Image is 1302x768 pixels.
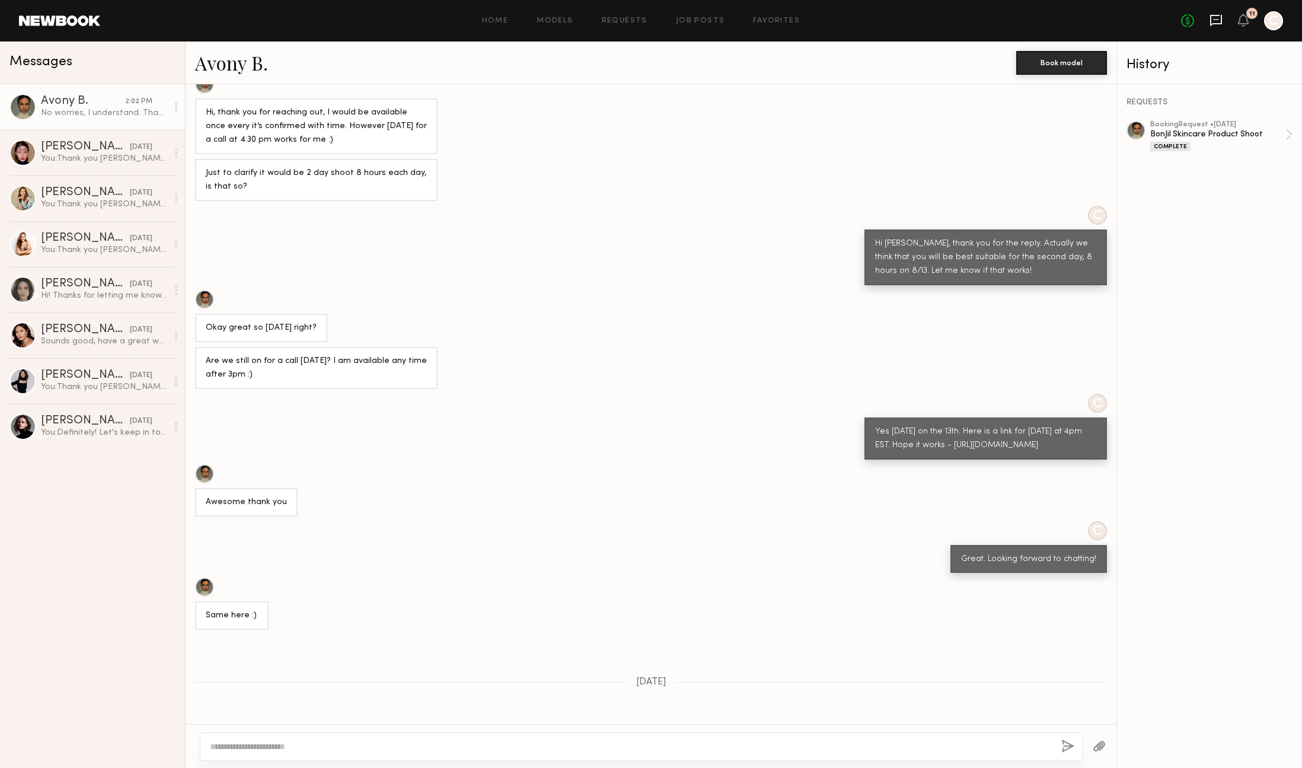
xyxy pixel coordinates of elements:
[41,187,130,199] div: [PERSON_NAME]
[676,17,725,25] a: Job Posts
[41,369,130,381] div: [PERSON_NAME]
[1150,142,1191,151] div: Complete
[130,416,152,427] div: [DATE]
[195,50,268,75] a: Avony B.
[41,290,167,301] div: Hi! Thanks for letting me know. I look forward to potentially working with you in the future :) h...
[206,496,287,509] div: Awesome thank you
[41,324,130,336] div: [PERSON_NAME]
[1016,51,1107,75] button: Book model
[636,677,666,687] span: [DATE]
[1016,57,1107,67] a: Book model
[206,355,427,382] div: Are we still on for a call [DATE]? I am available any time after 3pm :)
[9,55,72,69] span: Messages
[41,141,130,153] div: [PERSON_NAME]
[1127,98,1293,107] div: REQUESTS
[206,609,258,623] div: Same here :)
[41,95,125,107] div: Avony B.
[1150,129,1285,140] div: BonJil Skincare Product Shoot
[206,167,427,194] div: Just to clarify it would be 2 day shoot 8 hours each day, is that so?
[875,237,1096,278] div: Hi [PERSON_NAME], thank you for the reply. Actually we think that you will be best suitable for t...
[130,187,152,199] div: [DATE]
[482,17,509,25] a: Home
[41,107,167,119] div: No worries, I understand. Thank you so much.
[41,415,130,427] div: [PERSON_NAME]
[602,17,647,25] a: Requests
[1150,121,1285,129] div: booking Request • [DATE]
[961,553,1096,566] div: Great. Looking forward to chatting!
[41,153,167,164] div: You: Thank you [PERSON_NAME]!
[206,106,427,147] div: Hi, thank you for reaching out, I would be available once every it’s confirmed with time. However...
[206,321,317,335] div: Okay great so [DATE] right?
[41,381,167,393] div: You: Thank you [PERSON_NAME] for getting back to me. Let's def keep in touch. We will have future...
[41,427,167,438] div: You: Definitely! Let's keep in touch!
[130,279,152,290] div: [DATE]
[130,370,152,381] div: [DATE]
[130,142,152,153] div: [DATE]
[1249,11,1255,17] div: 11
[41,278,130,290] div: [PERSON_NAME]
[1127,58,1293,72] div: History
[1264,11,1283,30] a: C
[130,233,152,244] div: [DATE]
[41,336,167,347] div: Sounds good, have a great weekend!
[1150,121,1293,151] a: bookingRequest •[DATE]BonJil Skincare Product ShootComplete
[875,425,1096,452] div: Yes [DATE] on the 13th. Here is a link for [DATE] at 4pm EST. Hope it works - [URL][DOMAIN_NAME]
[130,324,152,336] div: [DATE]
[537,17,573,25] a: Models
[753,17,800,25] a: Favorites
[41,244,167,256] div: You: Thank you [PERSON_NAME]!
[41,232,130,244] div: [PERSON_NAME]
[41,199,167,210] div: You: Thank you [PERSON_NAME]!
[125,96,152,107] div: 2:02 PM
